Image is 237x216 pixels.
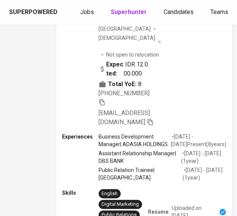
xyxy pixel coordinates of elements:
[80,8,94,16] span: Jobs
[164,8,195,17] a: Candidates
[106,60,123,78] b: Expected:
[111,8,147,16] b: Superhunter
[99,150,181,165] p: Assistant Relationship Manager | DBS BANK
[138,80,142,89] span: 8
[106,51,159,58] p: Not open to relocation
[181,150,226,165] p: • [DATE] - [DATE] ( 1 year )
[102,201,139,208] div: Digital Marketing
[182,166,226,181] p: • [DATE] - [DATE] ( 1 year )
[9,8,57,17] div: Superpowered
[111,8,148,17] a: Superhunter
[102,190,118,197] div: English
[99,25,151,33] div: [GEOGRAPHIC_DATA]
[210,8,228,16] span: Teams
[108,80,137,89] b: Total YoE:
[210,8,230,17] a: Teams
[164,8,194,16] span: Candidates
[99,133,171,148] p: Business Development Manager | ADASIA HOLDINGS
[99,60,150,78] div: IDR 12.000.000
[99,166,182,181] p: Public Relation Trainee | [GEOGRAPHIC_DATA]
[62,133,99,140] p: Experiences
[171,133,226,148] p: • [DATE] - [DATE] Present ( 8 years )
[80,8,95,17] a: Jobs
[99,109,150,126] span: [EMAIL_ADDRESS][DOMAIN_NAME]
[9,8,59,17] a: Superpowered
[99,90,150,97] span: [PHONE_NUMBER]
[148,208,169,216] p: Resume
[99,34,156,49] span: [DEMOGRAPHIC_DATA]
[62,189,99,197] p: Skills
